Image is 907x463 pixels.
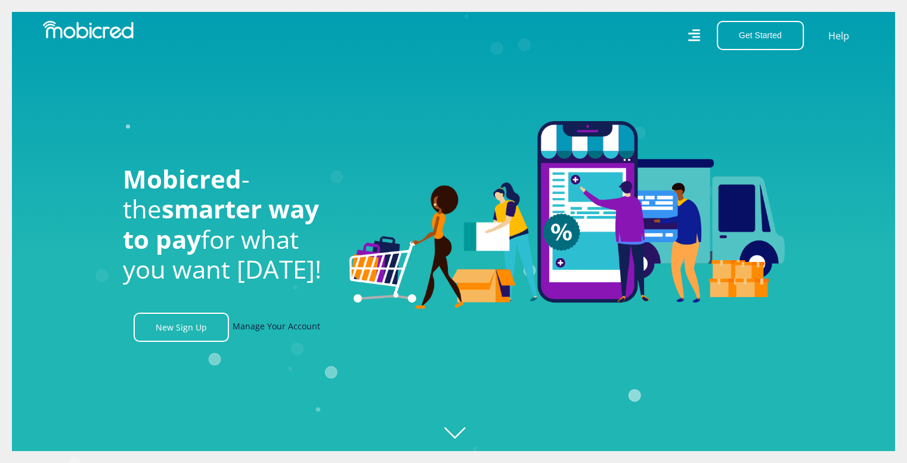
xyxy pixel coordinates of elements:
a: Help [828,28,850,44]
a: Manage Your Account [233,313,320,342]
span: Mobicred [123,162,242,196]
span: smarter way to pay [123,192,319,255]
button: Get Started [717,21,804,50]
img: Welcome to Mobicred [349,121,785,310]
img: Mobicred [43,21,134,39]
h1: - the for what you want [DATE]! [123,164,332,285]
a: New Sign Up [134,313,229,342]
